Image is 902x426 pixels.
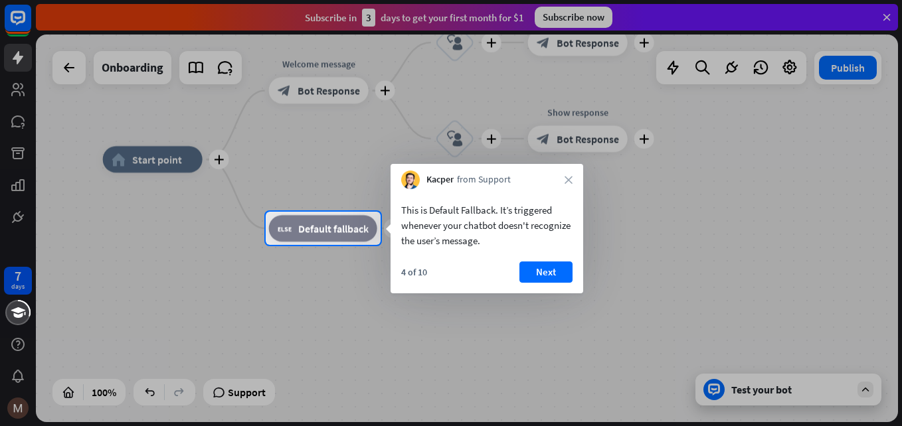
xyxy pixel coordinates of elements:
button: Open LiveChat chat widget [11,5,50,45]
span: Kacper [426,173,454,186]
div: This is Default Fallback. It’s triggered whenever your chatbot doesn't recognize the user’s message. [401,202,573,248]
span: from Support [457,173,511,186]
span: Default fallback [298,222,369,235]
i: block_fallback [278,222,292,235]
button: Next [519,261,573,283]
div: 4 of 10 [401,266,427,278]
i: close [565,176,573,184]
